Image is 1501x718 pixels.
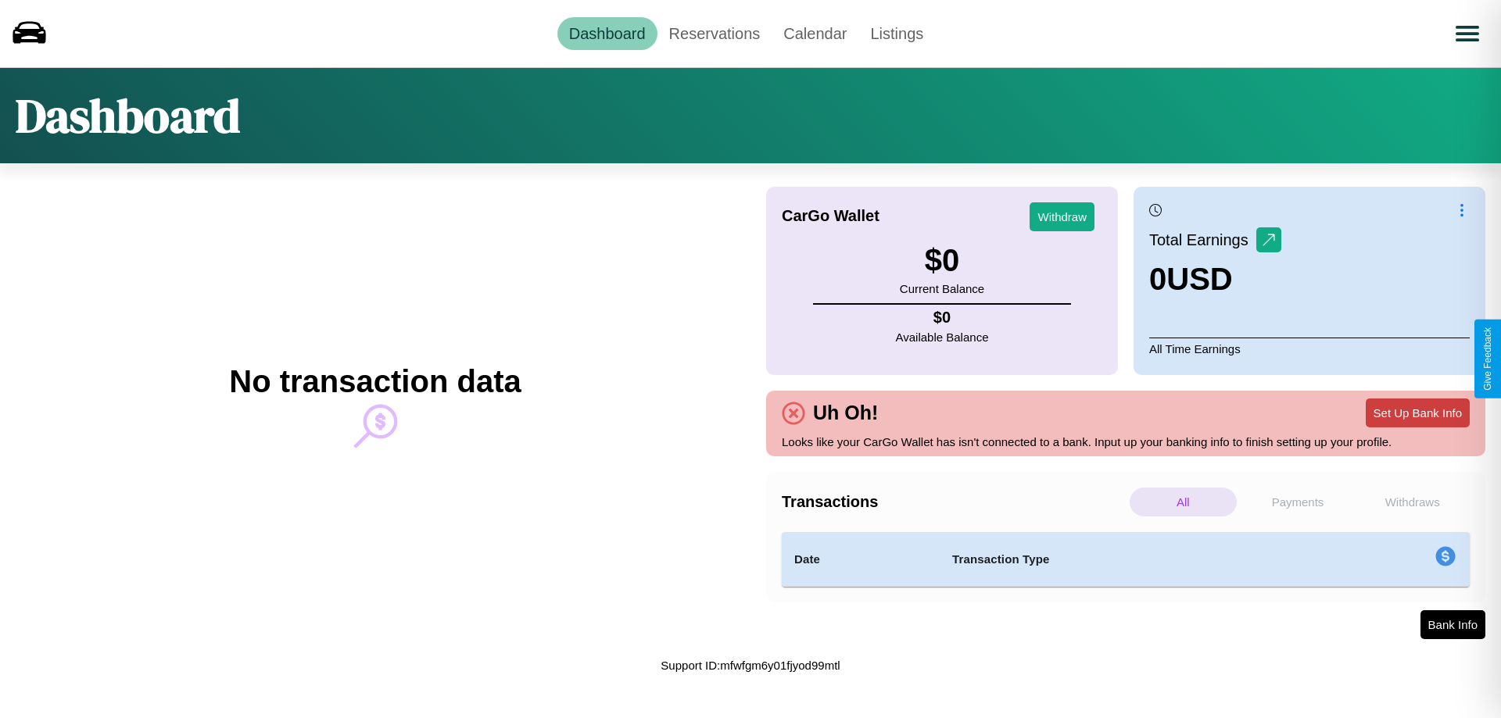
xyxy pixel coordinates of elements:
a: Reservations [657,17,772,50]
p: All [1130,488,1237,516]
p: All Time Earnings [1149,338,1470,359]
a: Listings [858,17,935,50]
p: Current Balance [900,278,984,299]
button: Withdraw [1030,202,1094,231]
a: Dashboard [557,17,657,50]
button: Bank Info [1420,610,1485,639]
button: Set Up Bank Info [1366,398,1470,427]
h3: $ 0 [900,243,984,278]
h3: 0 USD [1149,262,1281,297]
p: Support ID: mfwfgm6y01fjyod99mtl [661,655,840,676]
p: Total Earnings [1149,226,1256,254]
p: Payments [1245,488,1352,516]
h4: Transaction Type [952,550,1307,569]
h4: Date [794,550,927,569]
button: Open menu [1445,12,1489,55]
p: Looks like your CarGo Wallet has isn't connected to a bank. Input up your banking info to finish ... [782,431,1470,452]
h4: $ 0 [896,309,989,327]
h4: Uh Oh! [805,402,886,424]
a: Calendar [772,17,858,50]
p: Withdraws [1359,488,1466,516]
p: Available Balance [896,327,989,348]
table: simple table [782,532,1470,587]
h1: Dashboard [16,84,240,148]
h4: CarGo Wallet [782,207,879,225]
div: Give Feedback [1482,327,1493,391]
h2: No transaction data [229,364,521,399]
h4: Transactions [782,493,1126,511]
